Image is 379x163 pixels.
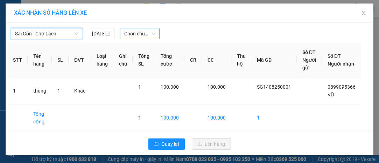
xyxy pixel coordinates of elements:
th: Ghi chú [113,43,133,77]
th: ĐVT [69,43,91,77]
th: Mã GD [251,43,297,77]
span: Sài Gòn - Chợ Lách [15,28,78,39]
button: Close [354,4,373,23]
input: 14/08/2025 [92,30,104,38]
span: 1 [57,88,60,94]
th: Tổng SL [133,43,155,77]
button: uploadLên hàng [192,138,231,150]
span: 100.000 [161,84,179,90]
th: Loại hàng [91,43,113,77]
button: rollbackQuay lại [148,138,185,150]
th: STT [7,43,28,77]
span: Số ĐT [302,49,316,55]
th: Tổng cước [155,43,184,77]
span: Quay lại [162,140,179,148]
th: Tên hàng [28,43,52,77]
td: thùng [28,77,52,104]
span: 1 [138,84,141,90]
span: 0899095366 [328,84,356,90]
td: Tổng cộng [28,104,52,131]
th: Thu hộ [231,43,251,77]
span: close [361,10,366,16]
span: 100.000 [208,84,226,90]
span: Người nhận [328,61,354,67]
span: Số ĐT [328,53,341,59]
td: 1 [7,77,28,104]
span: SG1408250001 [257,84,291,90]
td: 1 [251,104,297,131]
td: 100.000 [202,104,231,131]
td: 100.000 [155,104,184,131]
span: Chọn chuyến [124,28,155,39]
td: Khác [69,77,91,104]
span: VŨ [328,92,334,97]
span: XÁC NHẬN SỐ HÀNG LÊN XE [14,9,87,16]
span: Người gửi [302,57,316,70]
th: SL [52,43,69,77]
th: CC [202,43,231,77]
span: rollback [154,142,159,147]
th: CR [184,43,202,77]
td: 1 [133,104,155,131]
